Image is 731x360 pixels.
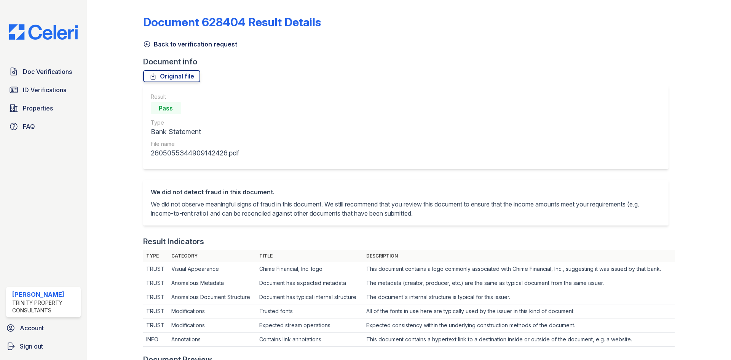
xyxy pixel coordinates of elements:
td: Expected consistency within the underlying construction methods of the document. [363,318,675,333]
div: File name [151,140,239,148]
td: This document contains a logo commonly associated with Chime Financial, Inc., suggesting it was i... [363,262,675,276]
td: Contains link annotations [256,333,363,347]
a: Sign out [3,339,84,354]
td: Visual Appearance [168,262,256,276]
td: TRUST [143,318,168,333]
div: Bank Statement [151,126,239,137]
td: Anomalous Document Structure [168,290,256,304]
img: CE_Logo_Blue-a8612792a0a2168367f1c8372b55b34899dd931a85d93a1a3d3e32e68fde9ad4.png [3,24,84,40]
th: Title [256,250,363,262]
td: INFO [143,333,168,347]
span: ID Verifications [23,85,66,94]
a: ID Verifications [6,82,81,98]
a: Original file [143,70,200,82]
div: [PERSON_NAME] [12,290,78,299]
td: Document has typical internal structure [256,290,363,304]
span: Sign out [20,342,43,351]
a: Properties [6,101,81,116]
a: Doc Verifications [6,64,81,79]
div: Type [151,119,239,126]
div: We did not detect fraud in this document. [151,187,661,197]
th: Category [168,250,256,262]
td: Trusted fonts [256,304,363,318]
a: FAQ [6,119,81,134]
span: Account [20,323,44,333]
span: Doc Verifications [23,67,72,76]
div: Result [151,93,239,101]
a: Account [3,320,84,336]
span: Properties [23,104,53,113]
td: Modifications [168,318,256,333]
td: All of the fonts in use here are typically used by the issuer in this kind of document. [363,304,675,318]
p: We did not observe meaningful signs of fraud in this document. We still recommend that you review... [151,200,661,218]
a: Back to verification request [143,40,237,49]
div: Trinity Property Consultants [12,299,78,314]
div: Pass [151,102,181,114]
td: TRUST [143,276,168,290]
td: Expected stream operations [256,318,363,333]
td: Anomalous Metadata [168,276,256,290]
td: TRUST [143,304,168,318]
div: 2605055344909142426.pdf [151,148,239,158]
td: Chime Financial, Inc. logo [256,262,363,276]
td: The document's internal structure is typical for this issuer. [363,290,675,304]
th: Type [143,250,168,262]
a: Document 628404 Result Details [143,15,321,29]
td: TRUST [143,290,168,304]
td: This document contains a hypertext link to a destination inside or outside of the document, e.g. ... [363,333,675,347]
div: Document info [143,56,675,67]
td: TRUST [143,262,168,276]
span: FAQ [23,122,35,131]
td: Document has expected metadata [256,276,363,290]
div: Result Indicators [143,236,204,247]
td: Modifications [168,304,256,318]
th: Description [363,250,675,262]
td: The metadata (creator, producer, etc.) are the same as typical document from the same issuer. [363,276,675,290]
td: Annotations [168,333,256,347]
